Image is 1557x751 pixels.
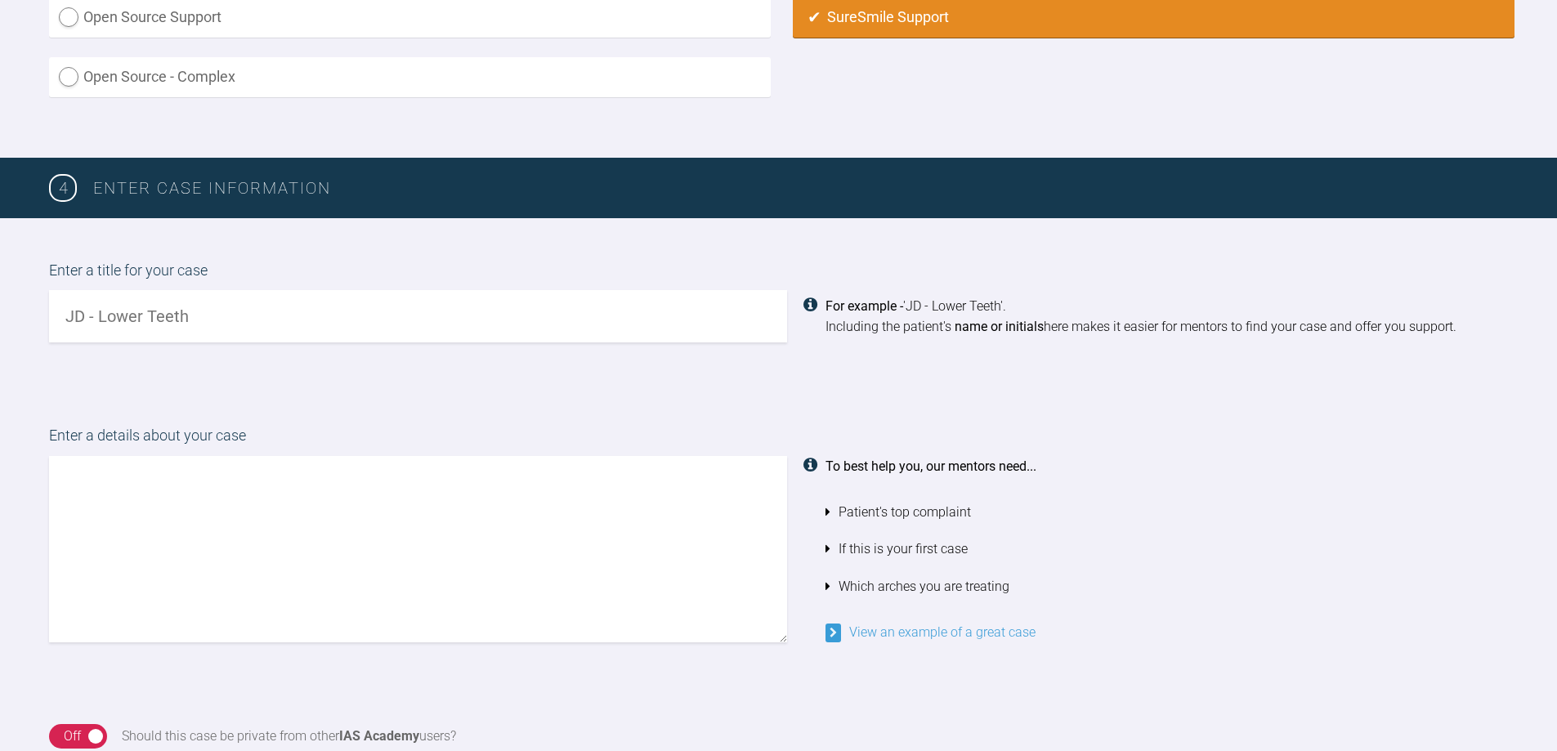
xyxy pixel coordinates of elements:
strong: To best help you, our mentors need... [825,458,1036,474]
li: If this is your first case [825,530,1509,568]
label: Open Source - Complex [49,57,771,97]
li: Which arches you are treating [825,568,1509,606]
label: Enter a title for your case [49,259,1508,291]
strong: name or initials [955,319,1044,334]
label: Enter a details about your case [49,424,1508,456]
input: JD - Lower Teeth [49,290,787,342]
span: 4 [49,174,77,202]
div: Should this case be private from other users? [122,726,456,747]
strong: IAS Academy [339,728,419,744]
strong: For example - [825,298,903,314]
li: Patient's top complaint [825,494,1509,531]
a: View an example of a great case [825,624,1036,640]
div: Off [64,726,81,747]
div: 'JD - Lower Teeth'. Including the patient's here makes it easier for mentors to find your case an... [825,296,1509,338]
h3: Enter case information [93,175,1508,201]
